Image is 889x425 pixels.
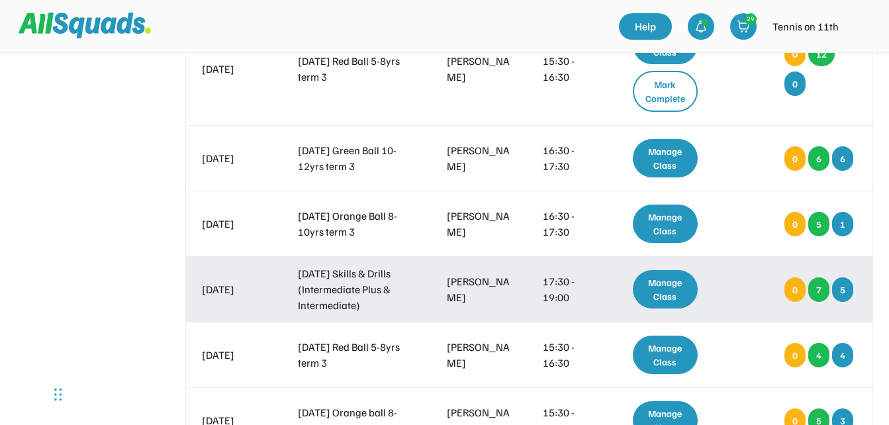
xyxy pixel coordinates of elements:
[847,13,873,40] img: IMG_2979.png
[298,142,416,174] div: [DATE] Green Ball 10-12yrs term 3
[633,139,698,177] div: Manage Class
[832,343,853,367] div: 4
[808,42,835,66] div: 12
[202,61,267,77] div: [DATE]
[447,53,512,85] div: [PERSON_NAME]
[772,19,839,34] div: Tennis on 11th
[832,277,853,302] div: 5
[202,150,267,166] div: [DATE]
[543,273,595,305] div: 17:30 - 19:00
[808,212,829,236] div: 5
[784,146,806,171] div: 0
[784,212,806,236] div: 0
[808,343,829,367] div: 4
[543,142,595,174] div: 16:30 - 17:30
[784,277,806,302] div: 0
[298,208,416,240] div: [DATE] Orange Ball 8-10yrs term 3
[202,281,267,297] div: [DATE]
[633,270,698,308] div: Manage Class
[447,273,512,305] div: [PERSON_NAME]
[832,146,853,171] div: 6
[298,53,416,85] div: [DATE] Red Ball 5-8yrs term 3
[447,208,512,240] div: [PERSON_NAME]
[737,20,750,33] img: shopping-cart-01%20%281%29.svg
[202,347,267,363] div: [DATE]
[543,53,595,85] div: 15:30 - 16:30
[633,205,698,243] div: Manage Class
[745,14,756,24] div: 29
[784,343,806,367] div: 0
[784,42,806,66] div: 0
[694,20,708,33] img: bell-03%20%281%29.svg
[298,265,416,313] div: [DATE] Skills & Drills (Intermediate Plus & Intermediate)
[19,13,151,38] img: Squad%20Logo.svg
[633,71,698,112] div: Mark Complete
[543,208,595,240] div: 16:30 - 17:30
[784,71,806,96] div: 0
[808,277,829,302] div: 7
[808,146,829,171] div: 6
[298,339,416,371] div: [DATE] Red Ball 5-8yrs term 3
[447,339,512,371] div: [PERSON_NAME]
[633,336,698,374] div: Manage Class
[447,142,512,174] div: [PERSON_NAME]
[202,216,267,232] div: [DATE]
[619,13,672,40] a: Help
[543,339,595,371] div: 15:30 - 16:30
[832,212,853,236] div: 1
